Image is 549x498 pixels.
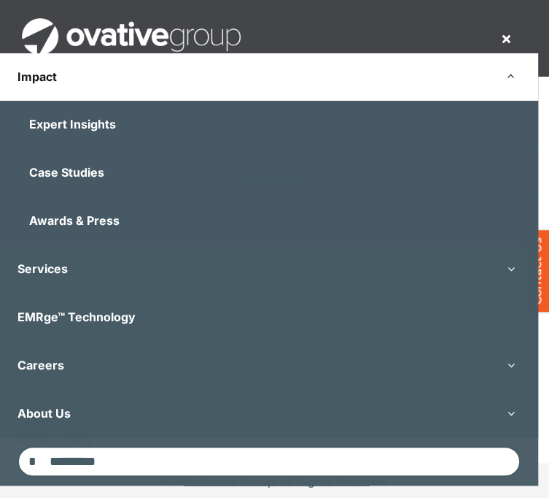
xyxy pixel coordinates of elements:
[17,446,521,477] input: Search...
[29,117,116,131] span: Expert Insights
[17,446,48,477] input: Search
[22,17,241,31] a: OG_Full_horizontal_WHT
[17,406,71,421] span: About Us
[484,342,538,389] button: Open submenu of Careers
[17,69,57,84] span: Impact
[484,390,538,437] button: Open submenu of About Us
[29,213,120,228] span: Awards & Press
[17,358,64,372] span: Careers
[29,165,104,180] span: Case Studies
[17,261,68,276] span: Services
[486,24,527,53] nav: Menu
[484,53,538,101] button: Open submenu of Impact
[484,245,538,293] button: Open submenu of Services
[17,310,136,324] span: EMRge™ Technology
